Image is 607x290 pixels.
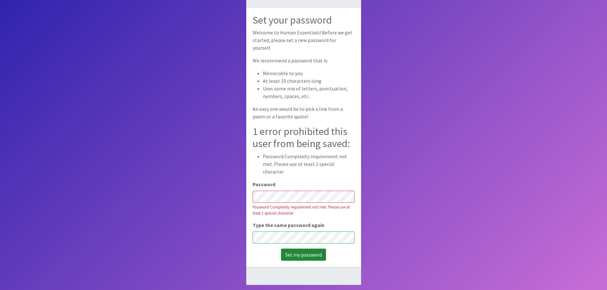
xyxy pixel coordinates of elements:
p: We recommend a password that is: [253,57,355,64]
li: Memorable to you [263,69,355,77]
p: An easy one would be to pick a line from a poem or a favorite quote! [253,105,355,120]
label: Type the same password again [253,221,324,229]
label: Password [253,180,275,188]
li: At least 10 characters long [263,77,355,85]
h2: 1 error prohibited this user from being saved: [253,125,355,150]
li: Password Complexity requirement not met. Please use at least 1 special character [263,152,355,175]
p: Welcome to Human Essentials! Before we get started, please set a new password for yourself. [253,29,355,52]
h2: Set your password [253,14,355,26]
input: Set my password [281,249,326,261]
li: Uses some mix of letters, punctuation, numbers, spaces, etc. [263,85,355,100]
div: Password Complexity requirement not met. Please use at least 1 special character [253,204,355,216]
